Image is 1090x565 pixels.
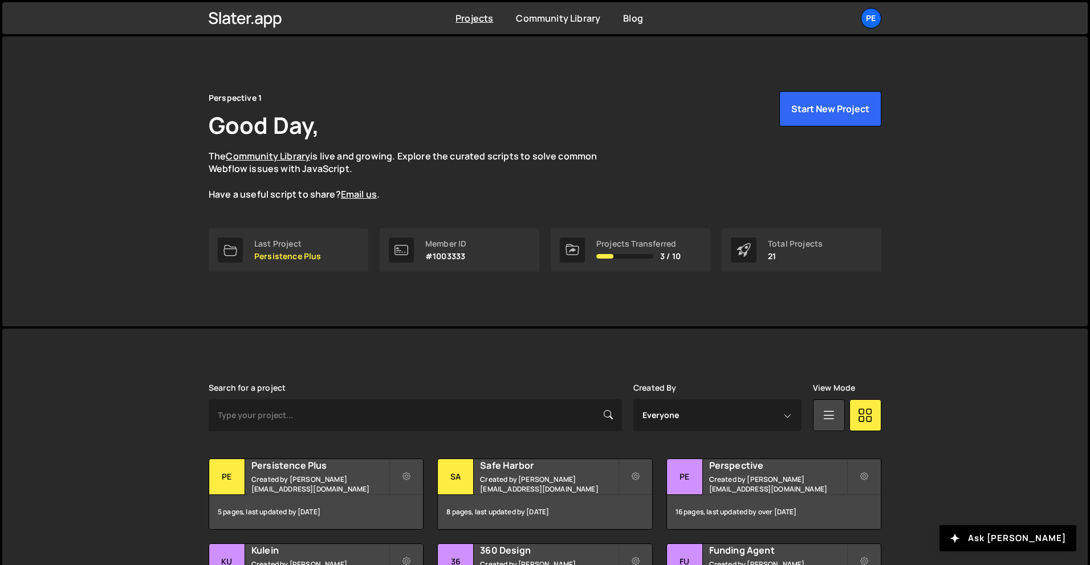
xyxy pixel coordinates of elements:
button: Ask [PERSON_NAME] [939,525,1076,551]
h1: Good Day, [209,109,319,141]
p: #1003333 [425,252,466,261]
a: Email us [341,188,377,200]
div: Pe [667,459,703,495]
a: Blog [623,12,643,24]
h2: 360 Design [480,544,617,556]
div: Pe [209,459,245,495]
h2: Perspective [709,459,847,472]
h2: Kulein [251,544,389,556]
h2: Persistence Plus [251,459,389,472]
div: Member ID [425,239,466,248]
div: 5 pages, last updated by [DATE] [209,495,423,529]
button: Start New Project [779,91,881,126]
a: Pe Perspective Created by [PERSON_NAME][EMAIL_ADDRESS][DOMAIN_NAME] 16 pages, last updated by ove... [666,458,881,530]
h2: Safe Harbor [480,459,617,472]
input: Type your project... [209,399,622,431]
div: Perspective 1 [209,91,262,105]
p: Persistence Plus [254,252,322,261]
p: 21 [768,252,823,261]
a: Sa Safe Harbor Created by [PERSON_NAME][EMAIL_ADDRESS][DOMAIN_NAME] 8 pages, last updated by [DATE] [437,458,652,530]
div: 8 pages, last updated by [DATE] [438,495,652,529]
a: Last Project Persistence Plus [209,228,368,272]
a: Pe Persistence Plus Created by [PERSON_NAME][EMAIL_ADDRESS][DOMAIN_NAME] 5 pages, last updated by... [209,458,424,530]
div: Projects Transferred [596,239,681,248]
label: Created By [633,383,677,392]
small: Created by [PERSON_NAME][EMAIL_ADDRESS][DOMAIN_NAME] [480,474,617,494]
div: Sa [438,459,474,495]
label: View Mode [813,383,855,392]
small: Created by [PERSON_NAME][EMAIL_ADDRESS][DOMAIN_NAME] [709,474,847,494]
a: Community Library [226,150,310,162]
label: Search for a project [209,383,286,392]
div: 16 pages, last updated by over [DATE] [667,495,881,529]
a: Pe [861,8,881,28]
div: Total Projects [768,239,823,248]
small: Created by [PERSON_NAME][EMAIL_ADDRESS][DOMAIN_NAME] [251,474,389,494]
div: Last Project [254,239,322,248]
a: Community Library [516,12,600,24]
span: 3 / 10 [660,252,681,261]
p: The is live and growing. Explore the curated scripts to solve common Webflow issues with JavaScri... [209,150,619,201]
a: Projects [455,12,493,24]
h2: Funding Agent [709,544,847,556]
